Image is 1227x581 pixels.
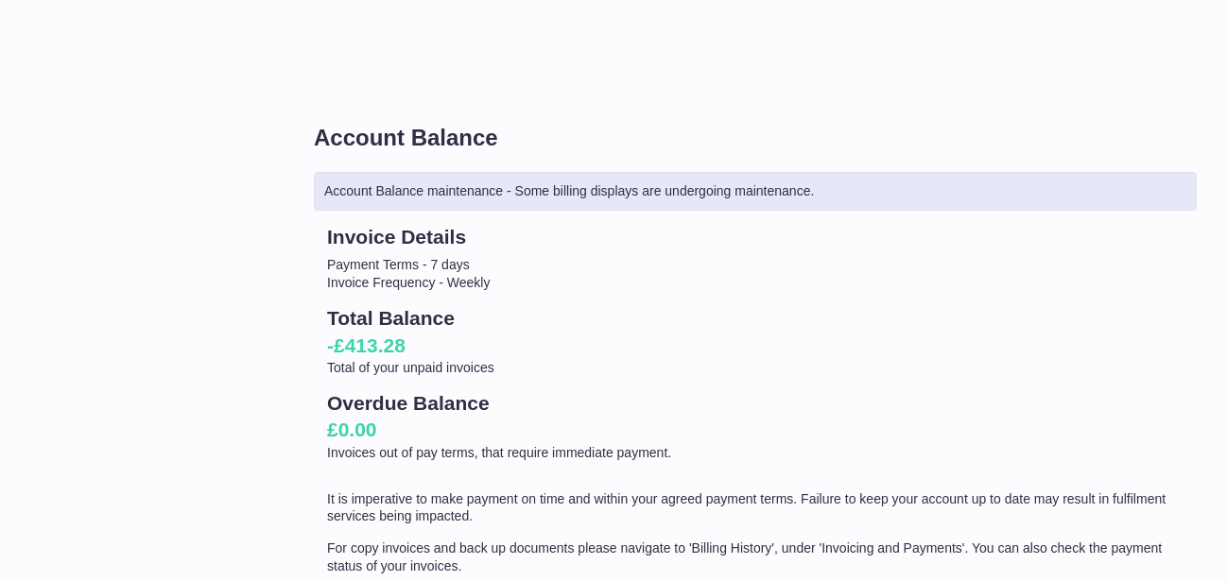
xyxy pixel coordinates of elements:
h2: £0.00 [327,417,1184,443]
p: Total of your unpaid invoices [327,359,1184,377]
h2: Total Balance [327,305,1184,332]
p: For copy invoices and back up documents please navigate to 'Billing History', under 'Invoicing an... [327,539,1184,575]
h2: -£413.28 [327,333,1184,359]
p: Invoices out of pay terms, that require immediate payment. [327,444,1184,462]
p: It is imperative to make payment on time and within your agreed payment terms. Failure to keep yo... [327,490,1184,526]
li: Invoice Frequency - Weekly [327,274,1184,292]
li: Payment Terms - 7 days [327,256,1184,274]
h1: Account Balance [314,123,1197,153]
div: Account Balance maintenance - Some billing displays are undergoing maintenance. [314,172,1197,211]
h2: Overdue Balance [327,390,1184,417]
h2: Invoice Details [327,224,1184,250]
